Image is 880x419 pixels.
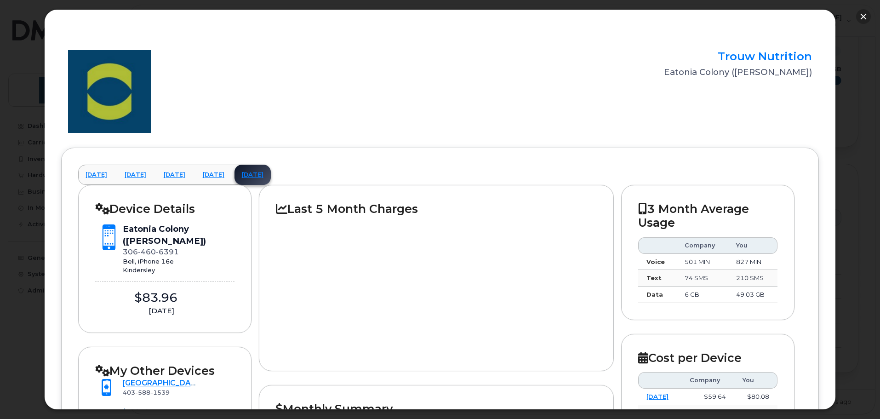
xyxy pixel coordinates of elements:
td: 49.03 GB [728,287,777,303]
h2: 3 Month Average Usage [638,202,778,230]
td: 210 SMS [728,270,777,287]
td: 827 MIN [728,254,777,270]
td: 6 GB [676,287,728,303]
h2: Last 5 Month Charges [276,202,596,216]
div: Eatonia Colony ([PERSON_NAME]) [123,223,235,247]
div: $83.96 [95,289,217,306]
span: 306 [123,247,179,256]
h2: Device Details [95,202,235,216]
td: 74 SMS [676,270,728,287]
span: 6391 [156,247,179,256]
td: 501 MIN [676,254,728,270]
th: Company [676,237,728,254]
div: Bell, iPhone 16e Kindersley [123,257,235,274]
th: You [728,237,777,254]
strong: Text [646,274,662,281]
strong: Voice [646,258,665,265]
div: [DATE] [95,306,228,316]
strong: Data [646,291,663,298]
